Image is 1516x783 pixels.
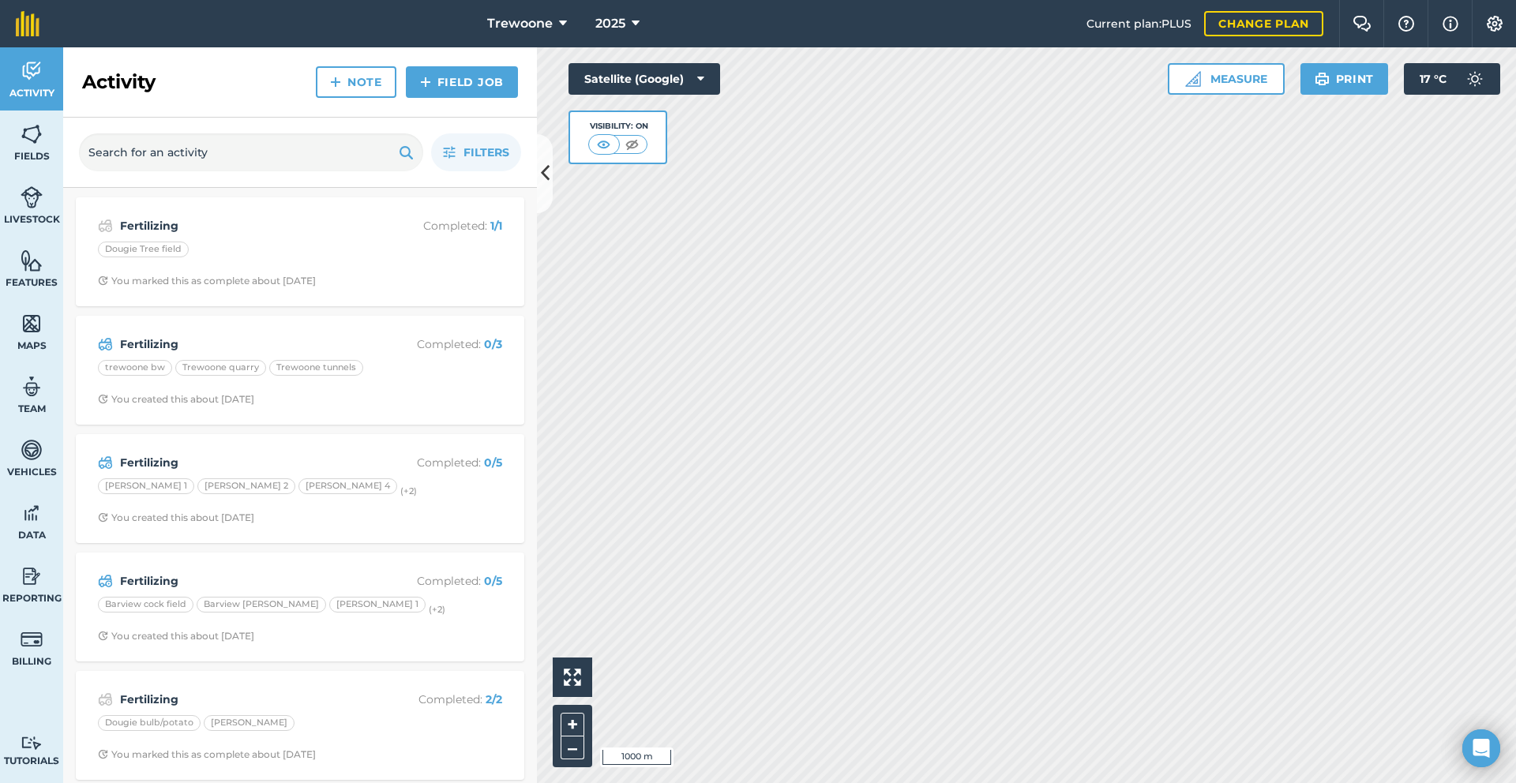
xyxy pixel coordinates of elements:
[377,335,502,353] p: Completed :
[98,242,189,257] div: Dougie Tree field
[98,512,108,523] img: Clock with arrow pointing clockwise
[1168,63,1285,95] button: Measure
[98,630,254,643] div: You created this about [DATE]
[400,485,417,496] small: (+ 2 )
[429,604,445,615] small: (+ 2 )
[98,360,172,376] div: trewoone bw
[98,453,113,472] img: svg+xml;base64,PD94bWwgdmVyc2lvbj0iMS4wIiBlbmNvZGluZz0idXRmLTgiPz4KPCEtLSBHZW5lcmF0b3I6IEFkb2JlIE...
[197,597,326,613] div: Barview [PERSON_NAME]
[120,572,370,590] strong: Fertilizing
[594,137,614,152] img: svg+xml;base64,PHN2ZyB4bWxucz0iaHR0cDovL3d3dy53My5vcmcvMjAwMC9zdmciIHdpZHRoPSI1MCIgaGVpZ2h0PSI0MC...
[120,691,370,708] strong: Fertilizing
[98,335,113,354] img: svg+xml;base64,PD94bWwgdmVyc2lvbj0iMS4wIiBlbmNvZGluZz0idXRmLTgiPz4KPCEtLSBHZW5lcmF0b3I6IEFkb2JlIE...
[561,713,584,736] button: +
[1485,16,1504,32] img: A cog icon
[16,11,39,36] img: fieldmargin Logo
[98,393,254,406] div: You created this about [DATE]
[1086,15,1191,32] span: Current plan : PLUS
[98,715,201,731] div: Dougie bulb/potato
[484,455,502,470] strong: 0 / 5
[120,335,370,353] strong: Fertilizing
[561,736,584,759] button: –
[98,749,108,759] img: Clock with arrow pointing clockwise
[316,66,396,98] a: Note
[175,360,266,376] div: Trewoone quarry
[79,133,423,171] input: Search for an activity
[98,748,316,761] div: You marked this as complete about [DATE]
[82,69,156,95] h2: Activity
[595,14,625,33] span: 2025
[490,219,502,233] strong: 1 / 1
[85,562,515,652] a: FertilizingCompleted: 0/5Barview cock fieldBarview [PERSON_NAME][PERSON_NAME] 1(+2)Clock with arr...
[329,597,426,613] div: [PERSON_NAME] 1
[204,715,295,731] div: [PERSON_NAME]
[1204,11,1323,36] a: Change plan
[21,501,43,525] img: svg+xml;base64,PD94bWwgdmVyc2lvbj0iMS4wIiBlbmNvZGluZz0idXRmLTgiPz4KPCEtLSBHZW5lcmF0b3I6IEFkb2JlIE...
[98,631,108,641] img: Clock with arrow pointing clockwise
[21,122,43,146] img: svg+xml;base64,PHN2ZyB4bWxucz0iaHR0cDovL3d3dy53My5vcmcvMjAwMC9zdmciIHdpZHRoPSI1NiIgaGVpZ2h0PSI2MC...
[588,120,648,133] div: Visibility: On
[377,217,502,234] p: Completed :
[487,14,553,33] span: Trewoone
[98,597,193,613] div: Barview cock field
[98,511,254,524] div: You created this about [DATE]
[330,73,341,92] img: svg+xml;base64,PHN2ZyB4bWxucz0iaHR0cDovL3d3dy53My5vcmcvMjAwMC9zdmciIHdpZHRoPSIxNCIgaGVpZ2h0PSIyNC...
[120,217,370,234] strong: Fertilizing
[197,478,295,494] div: [PERSON_NAME] 2
[377,572,502,590] p: Completed :
[484,574,502,588] strong: 0 / 5
[564,669,581,686] img: Four arrows, one pointing top left, one top right, one bottom right and the last bottom left
[21,736,43,751] img: svg+xml;base64,PD94bWwgdmVyc2lvbj0iMS4wIiBlbmNvZGluZz0idXRmLTgiPz4KPCEtLSBHZW5lcmF0b3I6IEFkb2JlIE...
[399,143,414,162] img: svg+xml;base64,PHN2ZyB4bWxucz0iaHR0cDovL3d3dy53My5vcmcvMjAwMC9zdmciIHdpZHRoPSIxOSIgaGVpZ2h0PSIyNC...
[98,690,113,709] img: svg+xml;base64,PD94bWwgdmVyc2lvbj0iMS4wIiBlbmNvZGluZz0idXRmLTgiPz4KPCEtLSBHZW5lcmF0b3I6IEFkb2JlIE...
[1185,71,1201,87] img: Ruler icon
[21,59,43,83] img: svg+xml;base64,PD94bWwgdmVyc2lvbj0iMS4wIiBlbmNvZGluZz0idXRmLTgiPz4KPCEtLSBHZW5lcmF0b3I6IEFkb2JlIE...
[21,564,43,588] img: svg+xml;base64,PD94bWwgdmVyc2lvbj0iMS4wIiBlbmNvZGluZz0idXRmLTgiPz4KPCEtLSBHZW5lcmF0b3I6IEFkb2JlIE...
[1420,63,1447,95] span: 17 ° C
[120,454,370,471] strong: Fertilizing
[1462,729,1500,767] div: Open Intercom Messenger
[98,275,108,286] img: Clock with arrow pointing clockwise
[21,312,43,335] img: svg+xml;base64,PHN2ZyB4bWxucz0iaHR0cDovL3d3dy53My5vcmcvMjAwMC9zdmciIHdpZHRoPSI1NiIgaGVpZ2h0PSI2MC...
[21,628,43,651] img: svg+xml;base64,PD94bWwgdmVyc2lvbj0iMS4wIiBlbmNvZGluZz0idXRmLTgiPz4KPCEtLSBHZW5lcmF0b3I6IEFkb2JlIE...
[21,185,43,209] img: svg+xml;base64,PD94bWwgdmVyc2lvbj0iMS4wIiBlbmNvZGluZz0idXRmLTgiPz4KPCEtLSBHZW5lcmF0b3I6IEFkb2JlIE...
[98,478,194,494] div: [PERSON_NAME] 1
[21,249,43,272] img: svg+xml;base64,PHN2ZyB4bWxucz0iaHR0cDovL3d3dy53My5vcmcvMjAwMC9zdmciIHdpZHRoPSI1NiIgaGVpZ2h0PSI2MC...
[269,360,363,376] div: Trewoone tunnels
[486,692,502,706] strong: 2 / 2
[85,325,515,415] a: FertilizingCompleted: 0/3trewoone bwTrewoone quarryTrewoone tunnelsClock with arrow pointing cloc...
[1300,63,1389,95] button: Print
[98,275,316,287] div: You marked this as complete about [DATE]
[98,216,113,235] img: svg+xml;base64,PD94bWwgdmVyc2lvbj0iMS4wIiBlbmNvZGluZz0idXRmLTgiPz4KPCEtLSBHZW5lcmF0b3I6IEFkb2JlIE...
[431,133,521,171] button: Filters
[21,438,43,462] img: svg+xml;base64,PD94bWwgdmVyc2lvbj0iMS4wIiBlbmNvZGluZz0idXRmLTgiPz4KPCEtLSBHZW5lcmF0b3I6IEFkb2JlIE...
[298,478,397,494] div: [PERSON_NAME] 4
[1404,63,1500,95] button: 17 °C
[406,66,518,98] a: Field Job
[85,444,515,534] a: FertilizingCompleted: 0/5[PERSON_NAME] 1[PERSON_NAME] 2[PERSON_NAME] 4(+2)Clock with arrow pointi...
[463,144,509,161] span: Filters
[377,691,502,708] p: Completed :
[1397,16,1416,32] img: A question mark icon
[420,73,431,92] img: svg+xml;base64,PHN2ZyB4bWxucz0iaHR0cDovL3d3dy53My5vcmcvMjAwMC9zdmciIHdpZHRoPSIxNCIgaGVpZ2h0PSIyNC...
[1459,63,1491,95] img: svg+xml;base64,PD94bWwgdmVyc2lvbj0iMS4wIiBlbmNvZGluZz0idXRmLTgiPz4KPCEtLSBHZW5lcmF0b3I6IEFkb2JlIE...
[377,454,502,471] p: Completed :
[85,680,515,770] a: FertilizingCompleted: 2/2Dougie bulb/potato[PERSON_NAME]Clock with arrow pointing clockwiseYou ma...
[21,375,43,399] img: svg+xml;base64,PD94bWwgdmVyc2lvbj0iMS4wIiBlbmNvZGluZz0idXRmLTgiPz4KPCEtLSBHZW5lcmF0b3I6IEFkb2JlIE...
[1353,16,1372,32] img: Two speech bubbles overlapping with the left bubble in the forefront
[98,394,108,404] img: Clock with arrow pointing clockwise
[85,207,515,297] a: FertilizingCompleted: 1/1Dougie Tree fieldClock with arrow pointing clockwiseYou marked this as c...
[484,337,502,351] strong: 0 / 3
[98,571,113,590] img: svg+xml;base64,PD94bWwgdmVyc2lvbj0iMS4wIiBlbmNvZGluZz0idXRmLTgiPz4KPCEtLSBHZW5lcmF0b3I6IEFkb2JlIE...
[1443,14,1458,33] img: svg+xml;base64,PHN2ZyB4bWxucz0iaHR0cDovL3d3dy53My5vcmcvMjAwMC9zdmciIHdpZHRoPSIxNyIgaGVpZ2h0PSIxNy...
[1315,69,1330,88] img: svg+xml;base64,PHN2ZyB4bWxucz0iaHR0cDovL3d3dy53My5vcmcvMjAwMC9zdmciIHdpZHRoPSIxOSIgaGVpZ2h0PSIyNC...
[622,137,642,152] img: svg+xml;base64,PHN2ZyB4bWxucz0iaHR0cDovL3d3dy53My5vcmcvMjAwMC9zdmciIHdpZHRoPSI1MCIgaGVpZ2h0PSI0MC...
[568,63,720,95] button: Satellite (Google)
